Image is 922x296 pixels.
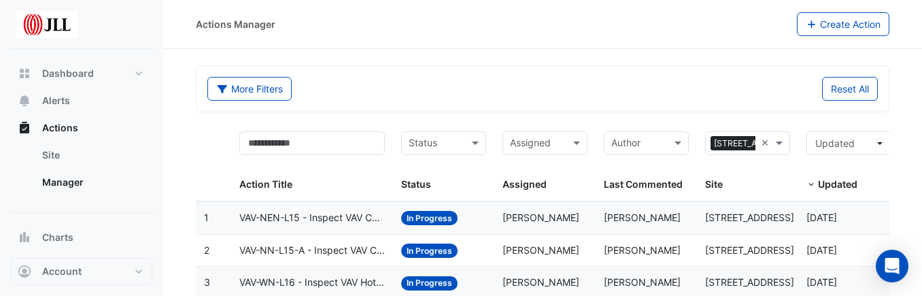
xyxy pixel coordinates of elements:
[502,244,579,256] span: [PERSON_NAME]
[604,276,681,288] span: [PERSON_NAME]
[31,142,152,169] a: Site
[401,276,458,291] span: In Progress
[806,212,837,223] span: 2025-08-18T12:14:52.778
[31,169,152,196] a: Manager
[502,178,547,190] span: Assigned
[604,244,681,256] span: [PERSON_NAME]
[207,77,292,101] button: More Filters
[705,276,794,288] span: [STREET_ADDRESS]
[797,12,890,36] button: Create Action
[204,212,209,223] span: 1
[196,17,275,31] div: Actions Manager
[11,87,152,114] button: Alerts
[204,244,209,256] span: 2
[11,251,152,278] button: Meters
[705,244,794,256] span: [STREET_ADDRESS]
[705,178,723,190] span: Site
[16,11,78,38] img: Company Logo
[18,67,31,80] app-icon: Dashboard
[239,210,385,226] span: VAV-NEN-L15 - Inspect VAV Cold Deck Airflow Leak
[239,275,385,291] span: VAV-WN-L16 - Inspect VAV Hot Deck Airflow Block
[806,276,837,288] span: 2025-08-18T12:14:36.437
[18,121,31,135] app-icon: Actions
[18,94,31,108] app-icon: Alerts
[502,212,579,223] span: [PERSON_NAME]
[806,244,837,256] span: 2025-08-18T12:14:45.117
[604,178,683,190] span: Last Commented
[42,121,78,135] span: Actions
[401,178,431,190] span: Status
[806,131,891,155] button: Updated
[11,224,152,251] button: Charts
[11,60,152,87] button: Dashboard
[11,142,152,201] div: Actions
[42,265,82,278] span: Account
[239,243,385,259] span: VAV-NN-L15-A - Inspect VAV Cold Deck Airflow Leak
[239,178,292,190] span: Action Title
[761,135,772,151] span: Clear
[11,258,152,285] button: Account
[711,136,796,151] span: [STREET_ADDRESS]
[502,276,579,288] span: [PERSON_NAME]
[42,94,70,108] span: Alerts
[705,212,794,223] span: [STREET_ADDRESS]
[11,114,152,142] button: Actions
[818,178,857,190] span: Updated
[876,250,908,282] div: Open Intercom Messenger
[42,67,94,80] span: Dashboard
[18,231,31,244] app-icon: Charts
[815,137,855,149] span: Updated
[42,231,73,244] span: Charts
[401,211,458,225] span: In Progress
[604,212,681,223] span: [PERSON_NAME]
[822,77,878,101] button: Reset All
[204,276,210,288] span: 3
[401,244,458,258] span: In Progress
